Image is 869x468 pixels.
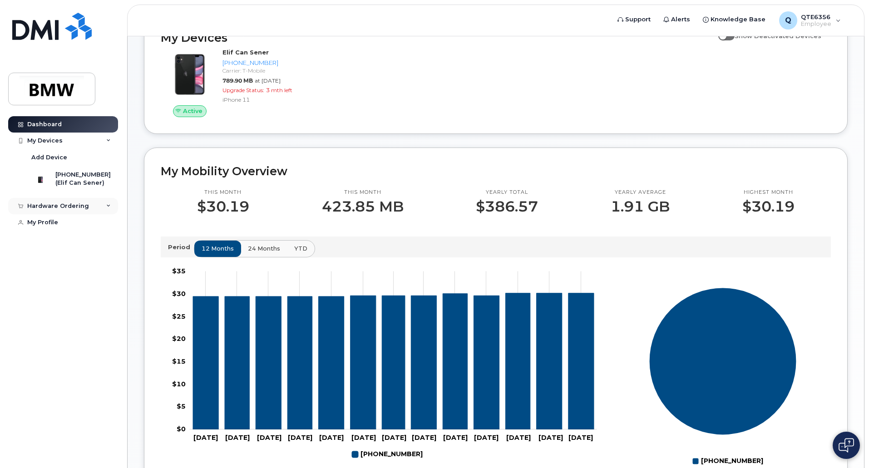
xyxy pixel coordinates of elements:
div: Carrier: T-Mobile [222,67,316,74]
p: Period [168,243,194,251]
p: Yearly average [611,189,670,196]
p: 1.91 GB [611,198,670,215]
p: $30.19 [197,198,249,215]
tspan: [DATE] [193,434,218,442]
tspan: [DATE] [225,434,250,442]
tspan: [DATE] [568,434,593,442]
p: 423.85 MB [322,198,404,215]
span: 24 months [248,244,280,253]
tspan: [DATE] [506,434,531,442]
tspan: $25 [172,312,186,320]
p: This month [322,189,404,196]
span: at [DATE] [255,77,281,84]
a: ActiveElif Can Sener[PHONE_NUMBER]Carrier: T-Mobile789.90 MBat [DATE]Upgrade Status:3 mth leftiPh... [161,48,320,117]
div: QTE6356 [773,11,847,30]
h2: My Devices [161,31,714,44]
span: Knowledge Base [711,15,765,24]
g: 864-341-9508 [352,447,423,462]
g: Legend [352,447,423,462]
img: iPhone_11.jpg [168,53,212,96]
span: Alerts [671,15,690,24]
tspan: $15 [172,357,186,365]
span: Active [183,107,202,115]
tspan: $30 [172,289,186,297]
tspan: [DATE] [474,434,499,442]
span: Upgrade Status: [222,87,264,94]
div: [PHONE_NUMBER] [222,59,316,67]
span: YTD [294,244,307,253]
tspan: [DATE] [538,434,563,442]
img: Open chat [839,438,854,453]
g: Series [649,287,797,435]
span: Q [785,15,791,26]
tspan: $20 [172,335,186,343]
a: Knowledge Base [696,10,772,29]
tspan: $35 [172,267,186,275]
tspan: [DATE] [382,434,406,442]
tspan: $5 [177,402,186,410]
tspan: [DATE] [443,434,468,442]
g: Chart [172,267,597,462]
div: iPhone 11 [222,96,316,103]
tspan: [DATE] [412,434,436,442]
tspan: [DATE] [351,434,376,442]
a: Support [611,10,657,29]
p: Highest month [742,189,795,196]
p: $30.19 [742,198,795,215]
h2: My Mobility Overview [161,164,831,178]
span: 3 mth left [266,87,292,94]
tspan: [DATE] [288,434,312,442]
span: Support [625,15,651,24]
span: Employee [801,20,831,28]
tspan: [DATE] [257,434,281,442]
tspan: $10 [172,379,186,388]
tspan: [DATE] [319,434,344,442]
p: This month [197,189,249,196]
p: Yearly total [476,189,538,196]
tspan: $0 [177,425,186,433]
strong: Elif Can Sener [222,49,269,56]
p: $386.57 [476,198,538,215]
span: 789.90 MB [222,77,253,84]
g: 864-341-9508 [193,293,594,429]
span: QTE6356 [801,13,831,20]
a: Alerts [657,10,696,29]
